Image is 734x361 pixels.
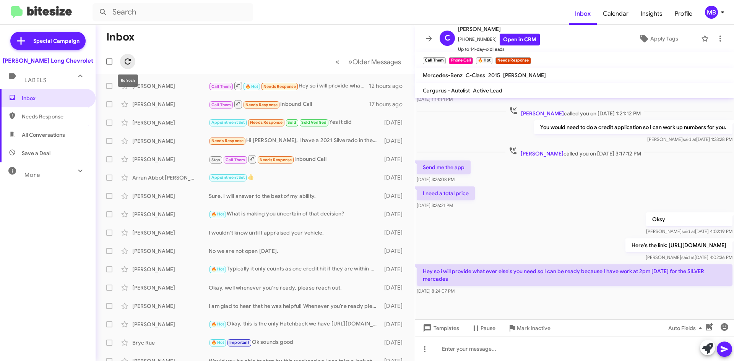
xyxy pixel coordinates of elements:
[211,267,224,272] span: 🔥 Hot
[211,102,231,107] span: Call Them
[132,302,209,310] div: [PERSON_NAME]
[445,32,450,44] span: C
[132,229,209,236] div: [PERSON_NAME]
[476,57,492,64] small: 🔥 Hot
[681,254,695,260] span: said at
[209,192,380,200] div: Sure, I will answer to the best of my ability.
[380,247,409,255] div: [DATE]
[569,3,597,25] span: Inbox
[287,120,296,125] span: Sold
[417,202,453,208] span: [DATE] 3:26:21 PM
[647,136,732,142] span: [PERSON_NAME] [DATE] 1:33:28 PM
[521,110,564,117] span: [PERSON_NAME]
[698,6,726,19] button: MB
[380,155,409,163] div: [DATE]
[415,321,465,335] button: Templates
[417,176,455,182] span: [DATE] 3:26:08 PM
[132,265,209,273] div: [PERSON_NAME]
[597,3,635,25] span: Calendar
[646,254,732,260] span: [PERSON_NAME] [DATE] 4:02:36 PM
[423,87,470,94] span: Cargurus - Autolist
[10,32,86,50] a: Special Campaign
[209,99,369,109] div: Inbound Call
[650,32,678,45] span: Apply Tags
[211,322,224,327] span: 🔥 Hot
[209,320,380,329] div: Okay, this is the only Hatchback we have [URL][DOMAIN_NAME]
[132,321,209,328] div: [PERSON_NAME]
[705,6,718,19] div: MB
[226,157,245,162] span: Call Them
[488,72,500,79] span: 2015
[260,157,292,162] span: Needs Response
[106,31,135,43] h1: Inbox
[250,120,283,125] span: Needs Response
[380,174,409,181] div: [DATE]
[22,149,50,157] span: Save a Deal
[473,87,502,94] span: Active Lead
[646,228,732,234] span: [PERSON_NAME] [DATE] 4:02:19 PM
[369,100,409,108] div: 17 hours ago
[335,57,339,66] span: «
[132,155,209,163] div: [PERSON_NAME]
[506,106,644,117] span: called you on [DATE] 1:21:12 PM
[465,321,502,335] button: Pause
[209,136,380,145] div: Hi [PERSON_NAME], I have a 2021 Silverado in there waiting for a new motor . It's been there for ...
[380,137,409,145] div: [DATE]
[331,54,406,70] nav: Page navigation example
[211,120,245,125] span: Appointment Set
[344,54,406,70] button: Next
[209,210,380,219] div: What is making you uncertain of that decision?
[33,37,80,45] span: Special Campaign
[380,119,409,126] div: [DATE]
[417,264,732,286] p: Hey so i will provide what ever else's you need so I can be ready because I have work at 2pm [DAT...
[348,57,352,66] span: »
[22,113,87,120] span: Needs Response
[503,72,546,79] span: [PERSON_NAME]
[417,288,455,294] span: [DATE] 8:24:07 PM
[646,212,732,226] p: Oksy
[132,192,209,200] div: [PERSON_NAME]
[263,84,296,89] span: Needs Response
[517,321,550,335] span: Mark Inactive
[352,58,401,66] span: Older Messages
[635,3,669,25] a: Insights
[209,284,380,291] div: Okay, well whenever you're ready, please reach out.
[380,321,409,328] div: [DATE]
[534,120,732,134] p: You would need to do a credit application so I can work up numbers for you.
[380,284,409,291] div: [DATE]
[132,174,209,181] div: Arran Abbot [PERSON_NAME]
[625,238,732,252] p: Here's the link: [URL][DOMAIN_NAME]
[458,34,540,45] span: [PHONE_NUMBER]
[211,84,231,89] span: Call Them
[458,45,540,53] span: Up to 14-day-old leads
[417,96,453,102] span: [DATE] 1:14:14 PM
[209,229,380,236] div: I wouldn't know until I appraised your vehicle.
[209,338,380,347] div: Ok sounds good
[132,210,209,218] div: [PERSON_NAME]
[421,321,459,335] span: Templates
[132,82,209,90] div: [PERSON_NAME]
[211,157,221,162] span: Stop
[380,229,409,236] div: [DATE]
[423,72,463,79] span: Mercedes-Benz
[209,247,380,255] div: No we are not open [DATE].
[380,339,409,346] div: [DATE]
[211,212,224,217] span: 🔥 Hot
[449,57,473,64] small: Phone Call
[211,340,224,345] span: 🔥 Hot
[331,54,344,70] button: Previous
[380,210,409,218] div: [DATE]
[369,82,409,90] div: 12 hours ago
[22,131,65,139] span: All Conversations
[209,173,380,182] div: 👍
[211,175,245,180] span: Appointment Set
[502,321,557,335] button: Mark Inactive
[669,3,698,25] a: Profile
[423,57,446,64] small: Call Them
[132,100,209,108] div: [PERSON_NAME]
[93,3,253,21] input: Search
[24,77,47,84] span: Labels
[229,340,249,345] span: Important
